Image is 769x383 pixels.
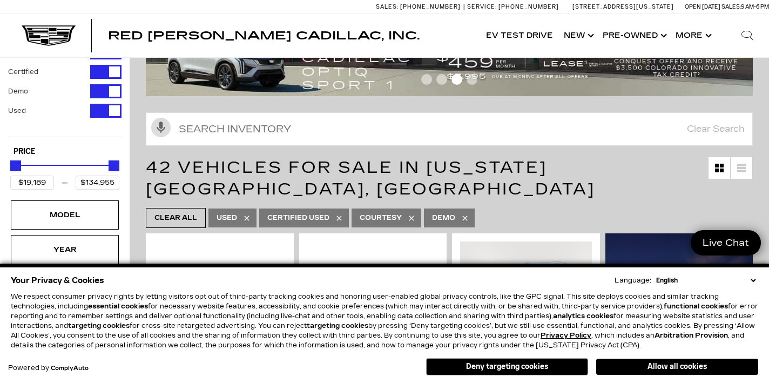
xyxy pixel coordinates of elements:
a: Red [PERSON_NAME] Cadillac, Inc. [108,30,420,41]
span: Go to slide 4 [467,74,477,85]
span: Demo [432,211,455,225]
img: 2020 Cadillac XT4 Premium Luxury [154,241,286,343]
p: We respect consumer privacy rights by letting visitors opt out of third-party tracking cookies an... [11,292,758,350]
label: Used [8,105,26,116]
span: Certified Used [267,211,329,225]
button: Allow all cookies [596,359,758,375]
input: Maximum [76,176,119,190]
div: YearYear [11,235,119,264]
img: Cadillac Dark Logo with Cadillac White Text [22,25,76,46]
label: Demo [8,86,28,97]
span: 9 AM-6 PM [741,3,769,10]
span: Live Chat [697,237,754,249]
a: ComplyAuto [51,365,89,372]
a: New [558,14,597,57]
div: Model [38,209,92,221]
div: Maximum Price [109,160,119,171]
div: Year [38,244,92,256]
span: Go to slide 1 [421,74,432,85]
div: Price [10,157,119,190]
button: More [670,14,715,57]
a: Pre-Owned [597,14,670,57]
span: Clear All [154,211,197,225]
a: [STREET_ADDRESS][US_STATE] [572,3,674,10]
span: 42 Vehicles for Sale in [US_STATE][GEOGRAPHIC_DATA], [GEOGRAPHIC_DATA] [146,158,595,199]
a: Sales: [PHONE_NUMBER] [376,4,463,10]
input: Search Inventory [146,112,753,146]
h5: Price [14,147,116,157]
a: Service: [PHONE_NUMBER] [463,4,562,10]
div: Powered by [8,365,89,372]
div: Language: [615,277,651,284]
strong: functional cookies [664,303,728,310]
strong: analytics cookies [553,312,613,320]
span: Your Privacy & Cookies [11,273,104,288]
span: Go to slide 2 [436,74,447,85]
div: Minimum Price [10,160,21,171]
select: Language Select [653,276,758,285]
button: Deny targeting cookies [426,358,588,375]
strong: targeting cookies [307,322,368,330]
span: Service: [467,3,497,10]
img: 2018 Cadillac XT5 Premium Luxury AWD [460,241,592,340]
span: [PHONE_NUMBER] [498,3,559,10]
a: EV Test Drive [481,14,558,57]
a: Privacy Policy [541,332,591,339]
span: [PHONE_NUMBER] [400,3,461,10]
div: ModelModel [11,200,119,230]
label: Certified [8,66,38,77]
span: Open [DATE] [685,3,720,10]
img: 2508-August-FOM-OPTIQ-Lease9 [146,31,753,96]
span: Sales: [721,3,741,10]
a: Live Chat [691,230,761,256]
span: Sales: [376,3,399,10]
span: Used [217,211,237,225]
strong: Arbitration Provision [655,332,728,339]
div: Filter by Vehicle Type [8,26,122,137]
span: Red [PERSON_NAME] Cadillac, Inc. [108,29,420,42]
span: Courtesy [360,211,402,225]
img: 2019 Cadillac XT4 AWD Sport [307,241,439,343]
strong: targeting cookies [68,322,130,330]
span: Go to slide 3 [451,74,462,85]
input: Minimum [10,176,54,190]
strong: essential cookies [88,303,148,310]
svg: Click to toggle on voice search [151,118,171,137]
